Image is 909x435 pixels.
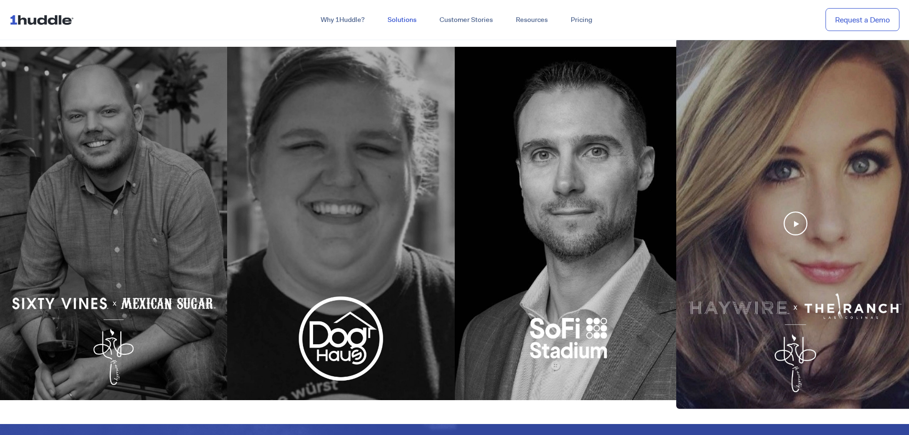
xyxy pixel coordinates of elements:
[559,11,604,29] a: Pricing
[309,11,376,29] a: Why 1Huddle?
[376,11,428,29] a: Solutions
[428,11,504,29] a: Customer Stories
[504,11,559,29] a: Resources
[10,11,78,29] img: ...
[825,8,899,32] a: Request a Demo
